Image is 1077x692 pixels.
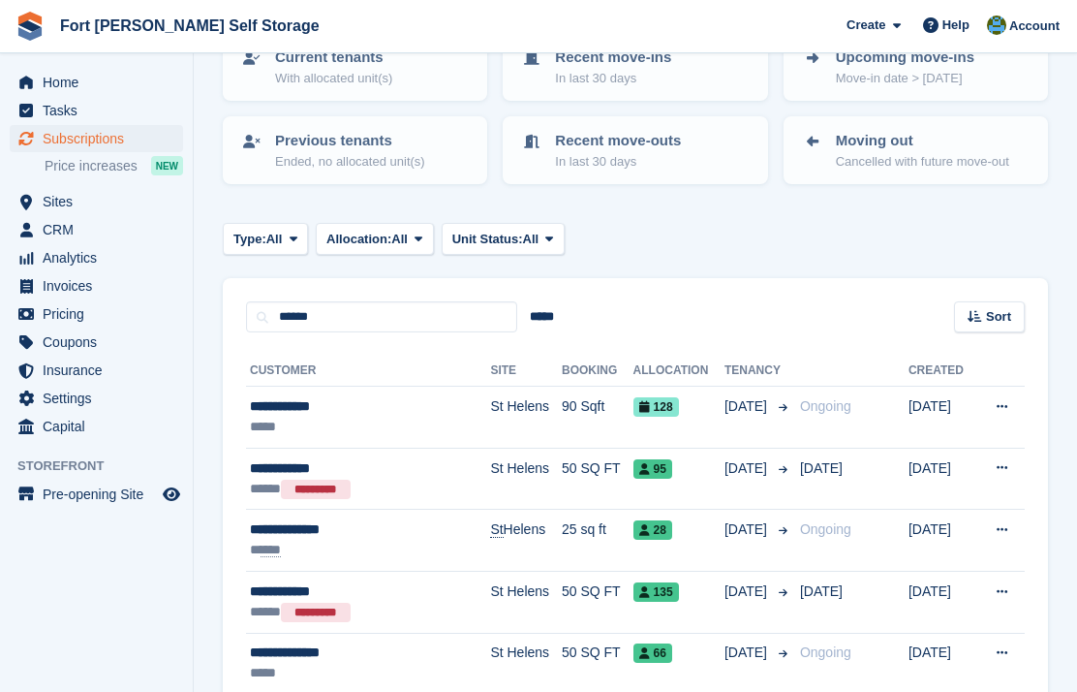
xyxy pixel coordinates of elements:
td: 90 Sqft [562,387,633,449]
a: Current tenants With allocated unit(s) [225,35,485,99]
td: [DATE] [908,448,975,510]
img: Alex [987,16,1006,35]
span: Sort [986,307,1011,327]
p: Recent move-ins [555,47,671,69]
a: Preview store [160,483,183,506]
p: Current tenants [275,47,392,69]
a: Fort [PERSON_NAME] Self Storage [52,10,327,42]
span: Pre-opening Site [43,481,159,508]
p: Previous tenants [275,130,425,152]
span: Subscriptions [43,125,159,152]
td: 50 SQ FT [562,448,633,510]
a: menu [10,125,183,152]
span: Sites [43,188,159,215]
td: [DATE] [908,571,975,633]
a: menu [10,272,183,299]
p: Upcoming move-ins [836,47,974,69]
span: Allocation: [326,230,391,249]
a: menu [10,244,183,271]
td: [DATE] [908,387,975,449]
td: St Helens [490,387,562,449]
span: 66 [633,644,672,663]
td: [DATE] [908,510,975,572]
p: In last 30 days [555,152,681,172]
a: menu [10,97,183,124]
span: Unit Status: [452,230,523,249]
th: Created [908,356,975,387]
span: [DATE] [724,582,771,602]
td: Helens [490,510,562,572]
p: Moving out [836,130,1009,152]
span: [DATE] [800,460,843,476]
a: Moving out Cancelled with future move-out [785,118,1046,182]
span: Ongoing [800,645,851,660]
span: Help [942,16,969,35]
p: Move-in date > [DATE] [836,69,974,88]
a: menu [10,188,183,215]
a: Price increases NEW [45,155,183,176]
td: 25 sq ft [562,510,633,572]
span: All [391,230,408,249]
span: Ongoing [800,398,851,414]
p: Cancelled with future move-out [836,152,1009,172]
p: Ended, no allocated unit(s) [275,152,425,172]
span: Invoices [43,272,159,299]
span: Capital [43,413,159,440]
th: Customer [246,356,490,387]
a: menu [10,69,183,96]
td: St Helens [490,571,562,633]
span: 135 [633,582,679,602]
span: Insurance [43,357,159,384]
p: Recent move-outs [555,130,681,152]
th: Tenancy [724,356,792,387]
td: 50 SQ FT [562,571,633,633]
span: All [266,230,283,249]
p: With allocated unit(s) [275,69,392,88]
span: Tasks [43,97,159,124]
span: 95 [633,459,672,479]
a: menu [10,300,183,328]
a: Upcoming move-ins Move-in date > [DATE] [785,35,1046,99]
span: [DATE] [724,396,771,417]
th: Site [490,356,562,387]
a: menu [10,329,183,356]
p: In last 30 days [555,69,671,88]
span: Coupons [43,329,159,356]
span: [DATE] [800,583,843,599]
span: Home [43,69,159,96]
a: menu [10,216,183,243]
a: menu [10,357,183,384]
span: [DATE] [724,643,771,663]
th: Allocation [633,356,724,387]
span: Type: [233,230,266,249]
span: Create [846,16,885,35]
span: CRM [43,216,159,243]
div: NEW [151,156,183,175]
a: Recent move-outs In last 30 days [505,118,765,182]
span: 128 [633,397,679,417]
td: St Helens [490,448,562,510]
span: Storefront [17,456,193,476]
span: 28 [633,520,672,540]
span: [DATE] [724,458,771,479]
span: Settings [43,385,159,412]
span: [DATE] [724,519,771,540]
a: menu [10,413,183,440]
span: Ongoing [800,521,851,537]
img: stora-icon-8386f47178a22dfd0bd8f6a31ec36ba5ce8667c1dd55bd0f319d3a0aa187defe.svg [15,12,45,41]
button: Unit Status: All [442,223,565,255]
span: Analytics [43,244,159,271]
a: menu [10,385,183,412]
span: Price increases [45,157,138,175]
th: Booking [562,356,633,387]
span: Account [1009,16,1060,36]
button: Type: All [223,223,308,255]
span: All [523,230,539,249]
button: Allocation: All [316,223,434,255]
a: Recent move-ins In last 30 days [505,35,765,99]
span: Pricing [43,300,159,328]
a: Previous tenants Ended, no allocated unit(s) [225,118,485,182]
a: menu [10,481,183,508]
